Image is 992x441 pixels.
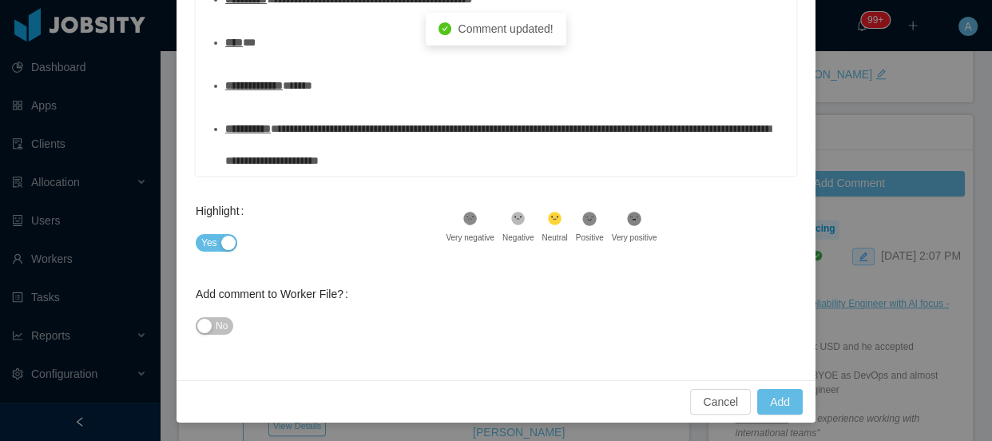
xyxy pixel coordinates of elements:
[196,317,233,335] button: Add comment to Worker File?
[201,235,217,251] span: Yes
[612,232,657,244] div: Very positive
[757,389,803,415] button: Add
[216,318,228,334] span: No
[196,288,355,300] label: Add comment to Worker File?
[576,232,604,244] div: Positive
[542,232,567,244] div: Neutral
[502,232,534,244] div: Negative
[196,234,237,252] button: Highlight
[196,205,250,217] label: Highlight
[438,22,451,35] i: icon: check-circle
[446,232,494,244] div: Very negative
[690,389,751,415] button: Cancel
[458,22,553,35] span: Comment updated!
